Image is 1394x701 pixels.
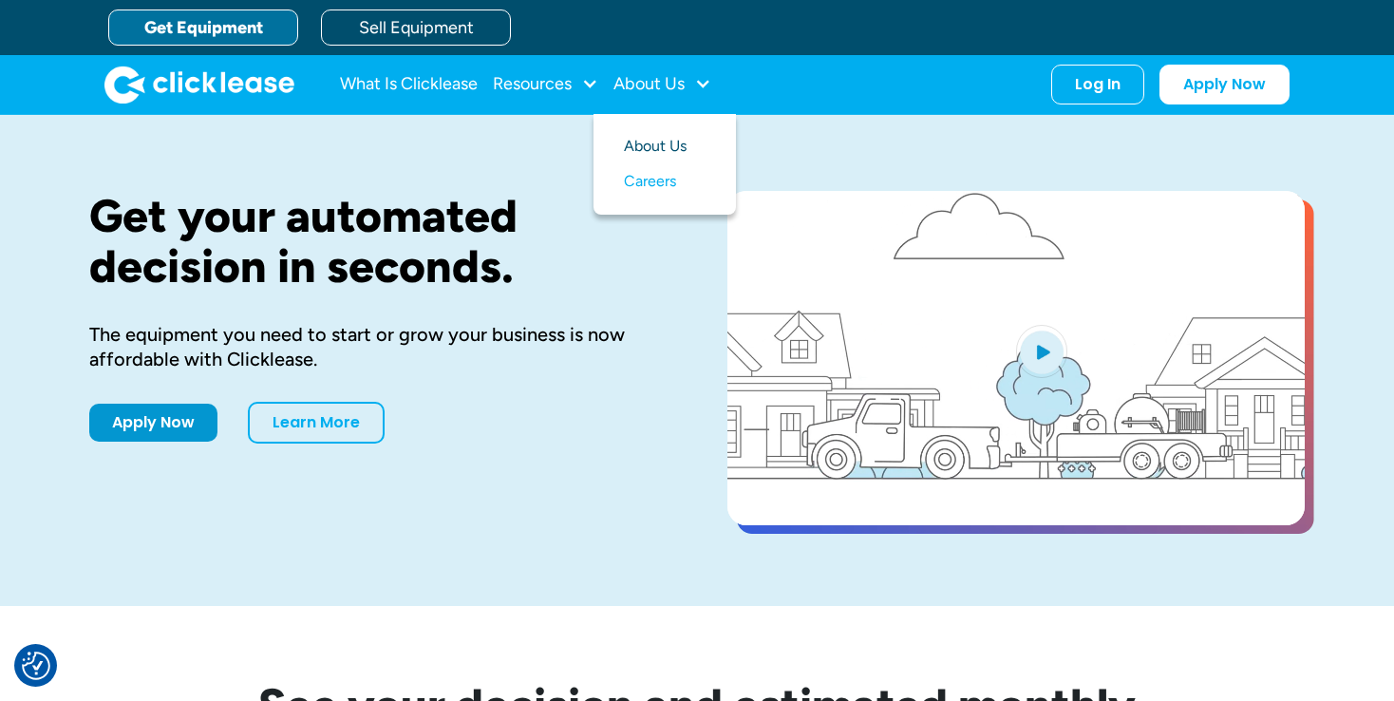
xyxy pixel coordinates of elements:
[593,114,736,215] nav: About Us
[104,66,294,104] a: home
[22,652,50,680] button: Consent Preferences
[248,402,385,444] a: Learn More
[321,9,511,46] a: Sell Equipment
[1075,75,1121,94] div: Log In
[624,129,706,164] a: About Us
[493,66,598,104] div: Resources
[1016,325,1067,378] img: Blue play button logo on a light blue circular background
[340,66,478,104] a: What Is Clicklease
[624,164,706,199] a: Careers
[89,404,217,442] a: Apply Now
[1159,65,1290,104] a: Apply Now
[104,66,294,104] img: Clicklease logo
[89,191,667,292] h1: Get your automated decision in seconds.
[22,652,50,680] img: Revisit consent button
[613,66,711,104] div: About Us
[108,9,298,46] a: Get Equipment
[727,191,1305,525] a: open lightbox
[89,322,667,371] div: The equipment you need to start or grow your business is now affordable with Clicklease.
